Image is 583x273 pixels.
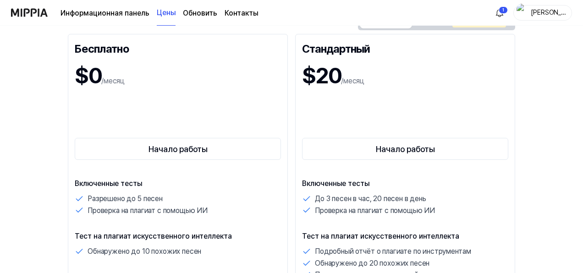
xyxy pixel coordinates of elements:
[183,8,217,19] a: Обновить
[302,59,341,92] h1: $20
[315,205,435,217] p: Проверка на плагиат с помощью ИИ
[302,136,508,162] a: Начало работы
[341,76,364,87] p: /месяц
[302,41,508,55] div: Стандартный
[225,8,258,19] a: Контакты
[302,231,508,242] p: Тест на плагиат искусственного интеллекта
[517,4,528,22] img: Профиль
[75,41,281,55] div: Бесплатно
[494,7,505,18] img: Аллилуйя
[75,136,281,162] a: Начало работы
[302,178,508,189] p: Включенные тесты
[75,138,281,160] button: Начало работы
[88,193,163,205] p: Разрешено до 5 песен
[88,205,208,217] p: Проверка на плагиат с помощью ИИ
[315,193,426,205] p: До 3 песен в час, 20 песен в день
[75,231,281,242] p: Тест на плагиат искусственного интеллекта
[530,7,566,17] div: [PERSON_NAME]
[88,246,201,257] p: Обнаружено до 10 похожих песен
[315,246,471,257] p: Подробный отчёт о плагиате по инструментам
[492,5,507,20] button: Аллилуйя1
[101,76,125,87] p: /месяц
[157,0,176,26] a: Цены
[302,138,508,160] button: Начало работы
[75,59,101,92] h1: $0
[75,178,281,189] p: Включенные тесты
[499,6,508,14] div: 1
[315,257,429,269] p: Обнаружено до 20 похожих песен
[513,5,572,21] button: Профиль[PERSON_NAME]
[60,8,149,19] a: Информационная панель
